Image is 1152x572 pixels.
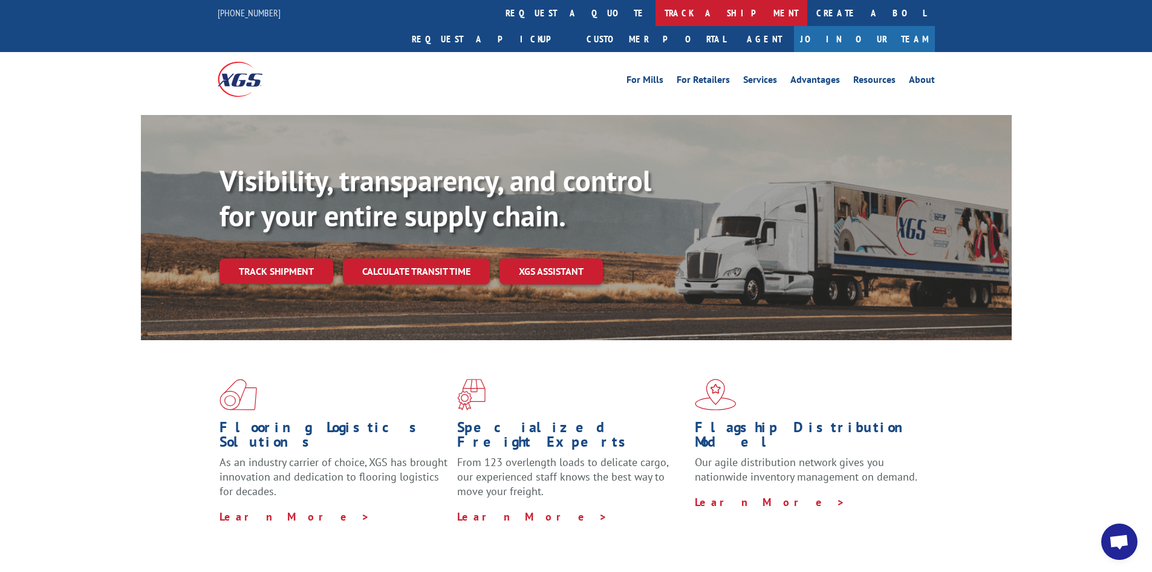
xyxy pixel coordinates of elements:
[735,26,794,52] a: Agent
[794,26,935,52] a: Join Our Team
[695,495,845,509] a: Learn More >
[220,510,370,524] a: Learn More >
[220,379,257,410] img: xgs-icon-total-supply-chain-intelligence-red
[626,75,663,88] a: For Mills
[220,420,448,455] h1: Flooring Logistics Solutions
[218,7,281,19] a: [PHONE_NUMBER]
[790,75,840,88] a: Advantages
[695,379,737,410] img: xgs-icon-flagship-distribution-model-red
[220,455,447,498] span: As an industry carrier of choice, XGS has brought innovation and dedication to flooring logistics...
[743,75,777,88] a: Services
[343,258,490,284] a: Calculate transit time
[677,75,730,88] a: For Retailers
[457,510,608,524] a: Learn More >
[695,420,923,455] h1: Flagship Distribution Model
[403,26,578,52] a: Request a pickup
[220,162,651,234] b: Visibility, transparency, and control for your entire supply chain.
[220,258,333,284] a: Track shipment
[457,379,486,410] img: xgs-icon-focused-on-flooring-red
[909,75,935,88] a: About
[853,75,896,88] a: Resources
[578,26,735,52] a: Customer Portal
[1101,524,1137,560] a: Open chat
[457,455,686,509] p: From 123 overlength loads to delicate cargo, our experienced staff knows the best way to move you...
[695,455,917,484] span: Our agile distribution network gives you nationwide inventory management on demand.
[457,420,686,455] h1: Specialized Freight Experts
[500,258,603,284] a: XGS ASSISTANT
